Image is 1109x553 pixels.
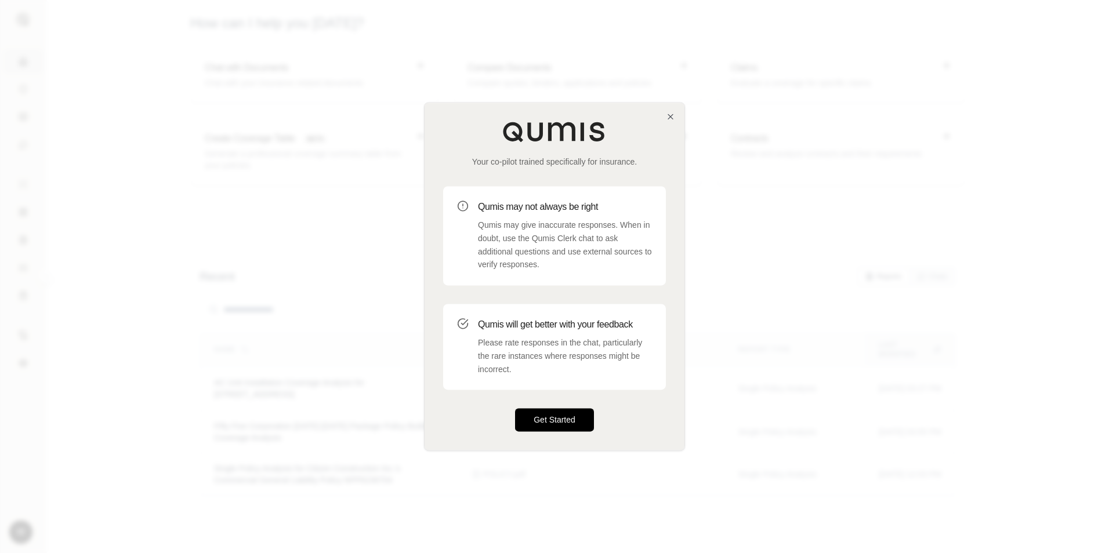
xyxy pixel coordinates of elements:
[478,219,652,271] p: Qumis may give inaccurate responses. When in doubt, use the Qumis Clerk chat to ask additional qu...
[443,156,666,168] p: Your co-pilot trained specifically for insurance.
[478,318,652,332] h3: Qumis will get better with your feedback
[515,409,594,432] button: Get Started
[478,200,652,214] h3: Qumis may not always be right
[478,336,652,376] p: Please rate responses in the chat, particularly the rare instances where responses might be incor...
[502,121,607,142] img: Qumis Logo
